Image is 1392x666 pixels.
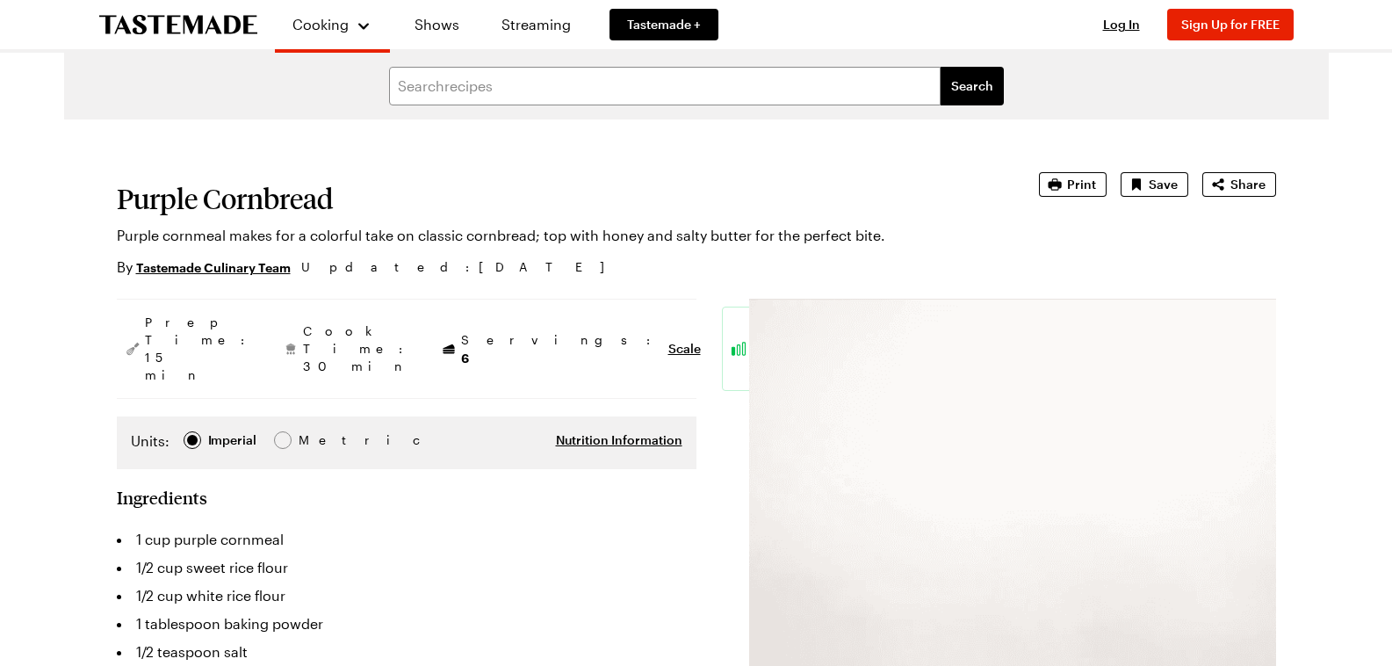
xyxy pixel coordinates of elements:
[131,431,335,455] div: Imperial Metric
[299,431,337,450] span: Metric
[461,331,660,367] span: Servings:
[301,257,622,277] span: Updated : [DATE]
[117,610,696,638] li: 1 tablespoon baking powder
[461,349,469,366] span: 6
[951,77,993,95] span: Search
[1039,172,1107,197] button: Print
[1167,9,1294,40] button: Sign Up for FREE
[145,314,254,384] span: Prep Time: 15 min
[117,225,990,246] p: Purple cornmeal makes for a colorful take on classic cornbread; top with honey and salty butter f...
[609,9,718,40] a: Tastemade +
[1103,17,1140,32] span: Log In
[292,7,372,42] button: Cooking
[1067,176,1096,193] span: Print
[117,638,696,666] li: 1/2 teaspoon salt
[117,257,291,278] p: By
[1149,176,1178,193] span: Save
[627,16,701,33] span: Tastemade +
[1230,176,1266,193] span: Share
[208,431,258,450] span: Imperial
[292,16,349,33] span: Cooking
[556,431,682,449] button: Nutrition Information
[303,322,412,375] span: Cook Time: 30 min
[117,183,990,214] h1: Purple Cornbread
[299,431,335,450] div: Metric
[99,15,257,35] a: To Tastemade Home Page
[117,525,696,554] li: 1 cup purple cornmeal
[208,431,256,450] div: Imperial
[1086,16,1157,33] button: Log In
[131,431,169,452] label: Units:
[1181,17,1280,32] span: Sign Up for FREE
[117,554,696,582] li: 1/2 cup sweet rice flour
[1121,172,1188,197] button: Save recipe
[136,257,291,277] a: Tastemade Culinary Team
[941,67,1004,105] button: filters
[1202,172,1276,197] button: Share
[668,340,701,358] button: Scale
[117,487,207,508] h2: Ingredients
[117,582,696,610] li: 1/2 cup white rice flour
